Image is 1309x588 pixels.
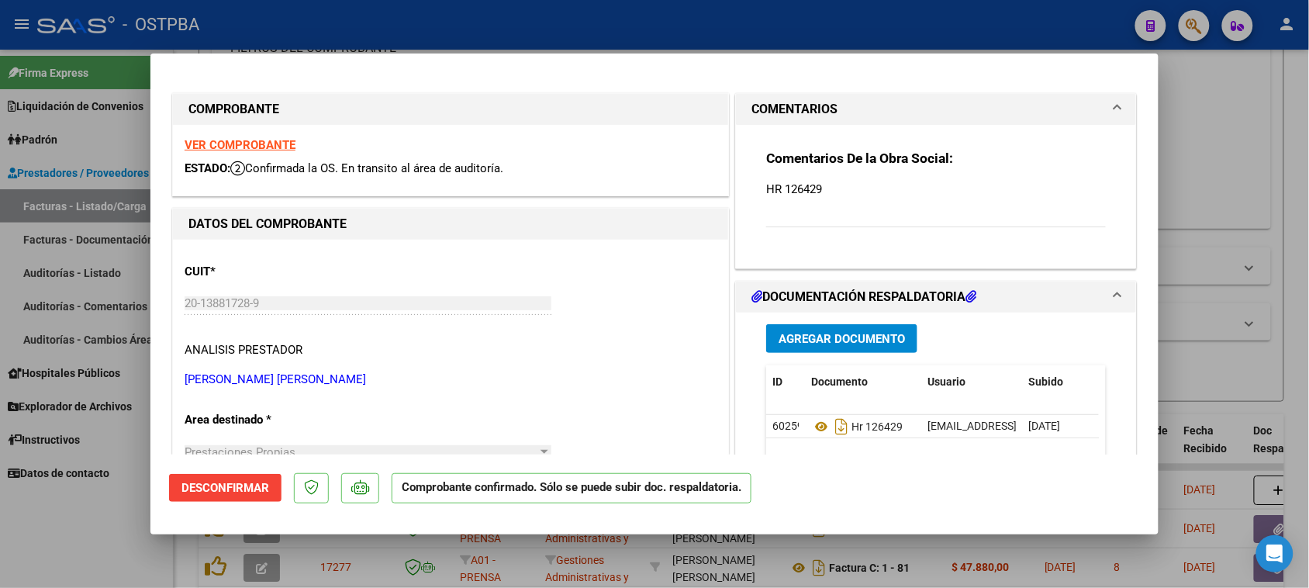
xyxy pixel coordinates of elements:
[185,341,302,359] div: ANALISIS PRESTADOR
[805,365,921,399] datatable-header-cell: Documento
[1256,535,1293,572] div: Open Intercom Messenger
[811,420,903,433] span: Hr 126429
[766,365,805,399] datatable-header-cell: ID
[921,365,1022,399] datatable-header-cell: Usuario
[181,481,269,495] span: Desconfirmar
[392,473,751,503] p: Comprobante confirmado. Sólo se puede subir doc. respaldatoria.
[772,375,782,388] span: ID
[736,125,1136,268] div: COMENTARIOS
[831,414,851,439] i: Descargar documento
[927,420,1273,432] span: [EMAIL_ADDRESS][PERSON_NAME][DOMAIN_NAME] - [PERSON_NAME]
[736,282,1136,313] mat-expansion-panel-header: DOCUMENTACIÓN RESPALDATORIA
[185,411,344,429] p: Area destinado *
[751,100,838,119] h1: COMENTARIOS
[736,94,1136,125] mat-expansion-panel-header: COMENTARIOS
[772,420,803,432] span: 60259
[1028,420,1060,432] span: [DATE]
[185,138,295,152] a: VER COMPROBANTE
[766,150,953,166] strong: Comentarios De la Obra Social:
[185,161,230,175] span: ESTADO:
[185,371,717,389] p: [PERSON_NAME] [PERSON_NAME]
[766,181,1106,198] p: HR 126429
[751,288,976,306] h1: DOCUMENTACIÓN RESPALDATORIA
[188,102,279,116] strong: COMPROBANTE
[927,375,965,388] span: Usuario
[230,161,503,175] span: Confirmada la OS. En transito al área de auditoría.
[766,324,917,353] button: Agregar Documento
[779,332,905,346] span: Agregar Documento
[188,216,347,231] strong: DATOS DEL COMPROBANTE
[169,474,281,502] button: Desconfirmar
[1022,365,1100,399] datatable-header-cell: Subido
[185,263,344,281] p: CUIT
[185,445,295,459] span: Prestaciones Propias
[811,375,868,388] span: Documento
[1028,375,1063,388] span: Subido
